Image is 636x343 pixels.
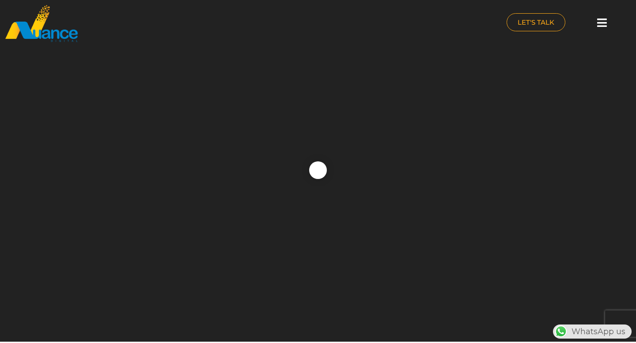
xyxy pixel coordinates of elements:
[553,327,632,336] a: WhatsAppWhatsApp us
[554,324,568,339] img: WhatsApp
[4,4,79,43] img: nuance-qatar_logo
[518,19,554,26] span: LET'S TALK
[553,324,632,339] div: WhatsApp us
[4,4,314,43] a: nuance-qatar_logo
[507,13,565,31] a: LET'S TALK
